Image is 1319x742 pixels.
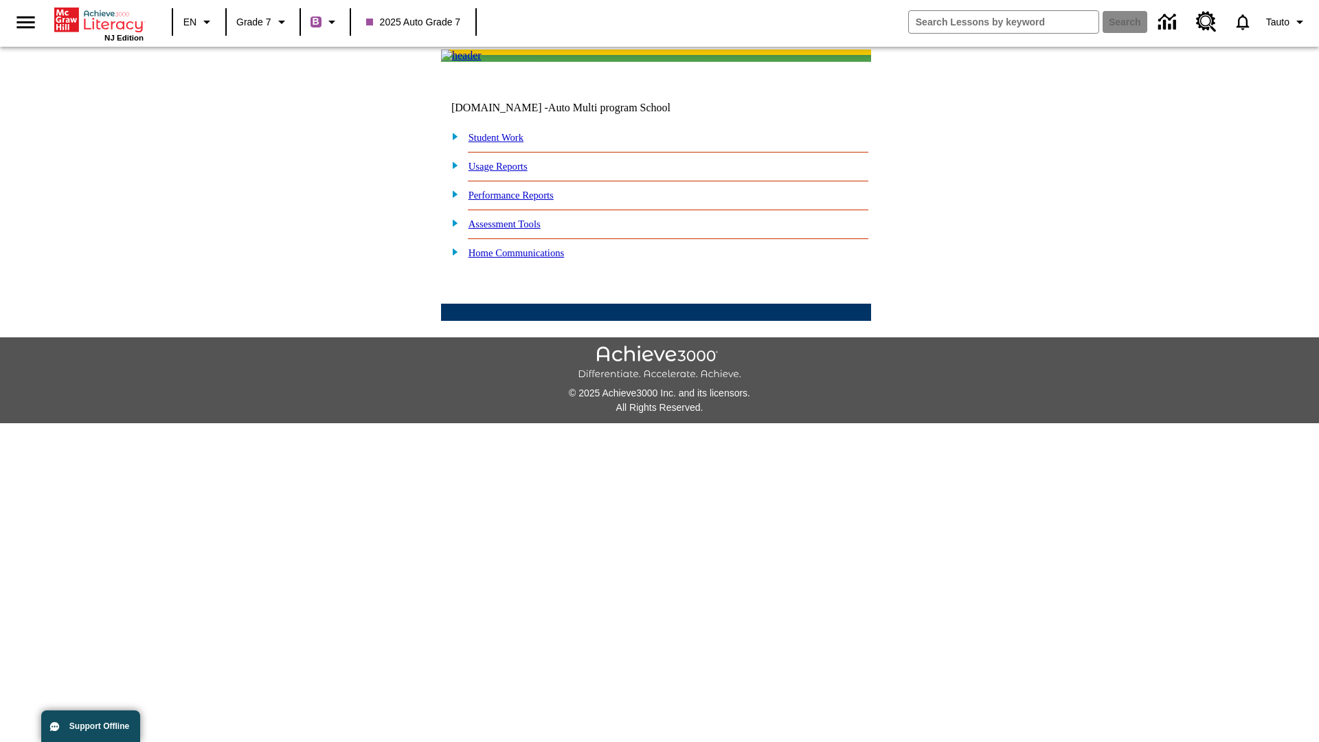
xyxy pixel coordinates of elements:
[236,15,271,30] span: Grade 7
[444,216,459,229] img: plus.gif
[366,15,461,30] span: 2025 Auto Grade 7
[469,247,565,258] a: Home Communications
[469,161,528,172] a: Usage Reports
[578,346,741,381] img: Achieve3000 Differentiate Accelerate Achieve
[444,245,459,258] img: plus.gif
[69,721,129,731] span: Support Offline
[444,159,459,171] img: plus.gif
[104,34,144,42] span: NJ Edition
[451,102,704,114] td: [DOMAIN_NAME] -
[1266,15,1289,30] span: Tauto
[441,49,482,62] img: header
[1225,4,1261,40] a: Notifications
[231,10,295,34] button: Grade: Grade 7, Select a grade
[177,10,221,34] button: Language: EN, Select a language
[444,130,459,142] img: plus.gif
[183,15,196,30] span: EN
[1188,3,1225,41] a: Resource Center, Will open in new tab
[909,11,1098,33] input: search field
[1261,10,1314,34] button: Profile/Settings
[548,102,670,113] nobr: Auto Multi program School
[1150,3,1188,41] a: Data Center
[5,2,46,43] button: Open side menu
[469,218,541,229] a: Assessment Tools
[313,13,319,30] span: B
[444,188,459,200] img: plus.gif
[54,5,144,42] div: Home
[41,710,140,742] button: Support Offline
[469,190,554,201] a: Performance Reports
[469,132,523,143] a: Student Work
[305,10,346,34] button: Boost Class color is purple. Change class color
